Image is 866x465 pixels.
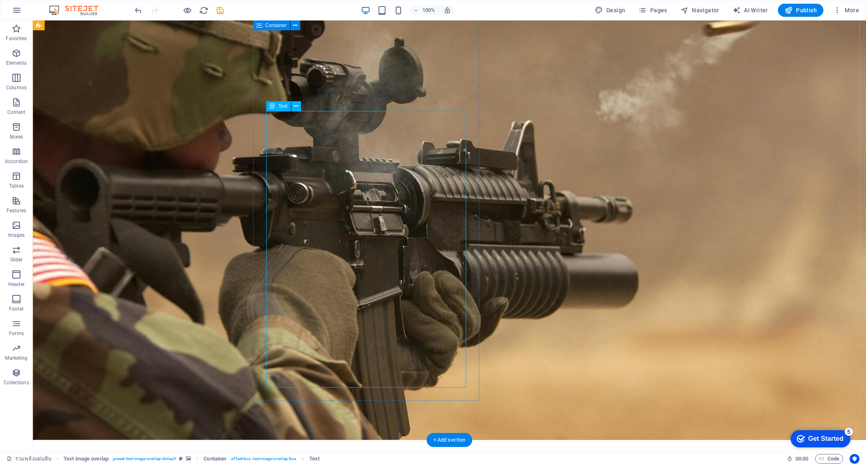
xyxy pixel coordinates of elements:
p: Elements [6,60,27,66]
h6: Session time [787,454,809,464]
p: Tables [9,183,24,189]
span: Code [819,454,839,464]
button: Code [815,454,843,464]
span: Click to select. Double-click to edit [204,454,227,464]
i: Save (Ctrl+S) [215,6,225,15]
p: Columns [6,84,27,91]
p: Collections [4,379,29,386]
span: Pages [638,6,667,14]
button: undo [133,5,143,15]
p: Footer [9,306,24,312]
p: Accordion [5,158,28,165]
span: : [801,456,803,462]
button: Pages [635,4,670,17]
span: Click to select. Double-click to edit [309,454,320,464]
i: Undo: Change text (Ctrl+Z) [134,6,143,15]
a: รวมพลังแผ่นดิน [7,454,52,464]
i: This element is a customizable preset [179,456,183,461]
i: On resize automatically adjust zoom level to fit chosen device. [444,7,451,14]
button: 100% [410,5,439,15]
p: Forms [9,330,24,337]
span: Container [265,23,287,28]
p: Slider [10,256,23,263]
span: . preset-text-image-overlap-default [112,454,176,464]
p: Header [8,281,25,288]
p: Images [8,232,25,238]
span: Click to select. Double-click to edit [63,454,109,464]
button: Navigator [677,4,723,17]
p: Favorites [6,35,27,42]
div: + Add section [427,433,472,447]
button: AI Writer [729,4,771,17]
div: Get Started 5 items remaining, 0% complete [7,4,66,21]
button: More [830,4,862,17]
button: save [215,5,225,15]
div: 5 [61,2,69,10]
span: AI Writer [732,6,768,14]
button: Click here to leave preview mode and continue editing [182,5,192,15]
nav: breadcrumb [63,454,320,464]
button: Usercentrics [850,454,859,464]
p: Marketing [5,355,27,361]
span: Design [595,6,626,14]
div: Design (Ctrl+Alt+Y) [592,4,629,17]
h6: 100% [422,5,435,15]
div: Get Started [24,9,59,16]
span: Navigator [680,6,719,14]
span: Publish [784,6,817,14]
p: Content [7,109,25,116]
span: Text [279,104,288,109]
button: Publish [778,4,823,17]
img: Editor Logo [47,5,109,15]
p: Boxes [10,134,23,140]
button: Design [592,4,629,17]
button: reload [199,5,209,15]
span: 00 00 [796,454,808,464]
span: More [833,6,859,14]
p: Features [7,207,26,214]
span: . offset-box .text-image-overlap-box [230,454,296,464]
i: This element contains a background [186,456,191,461]
i: Reload page [199,6,209,15]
